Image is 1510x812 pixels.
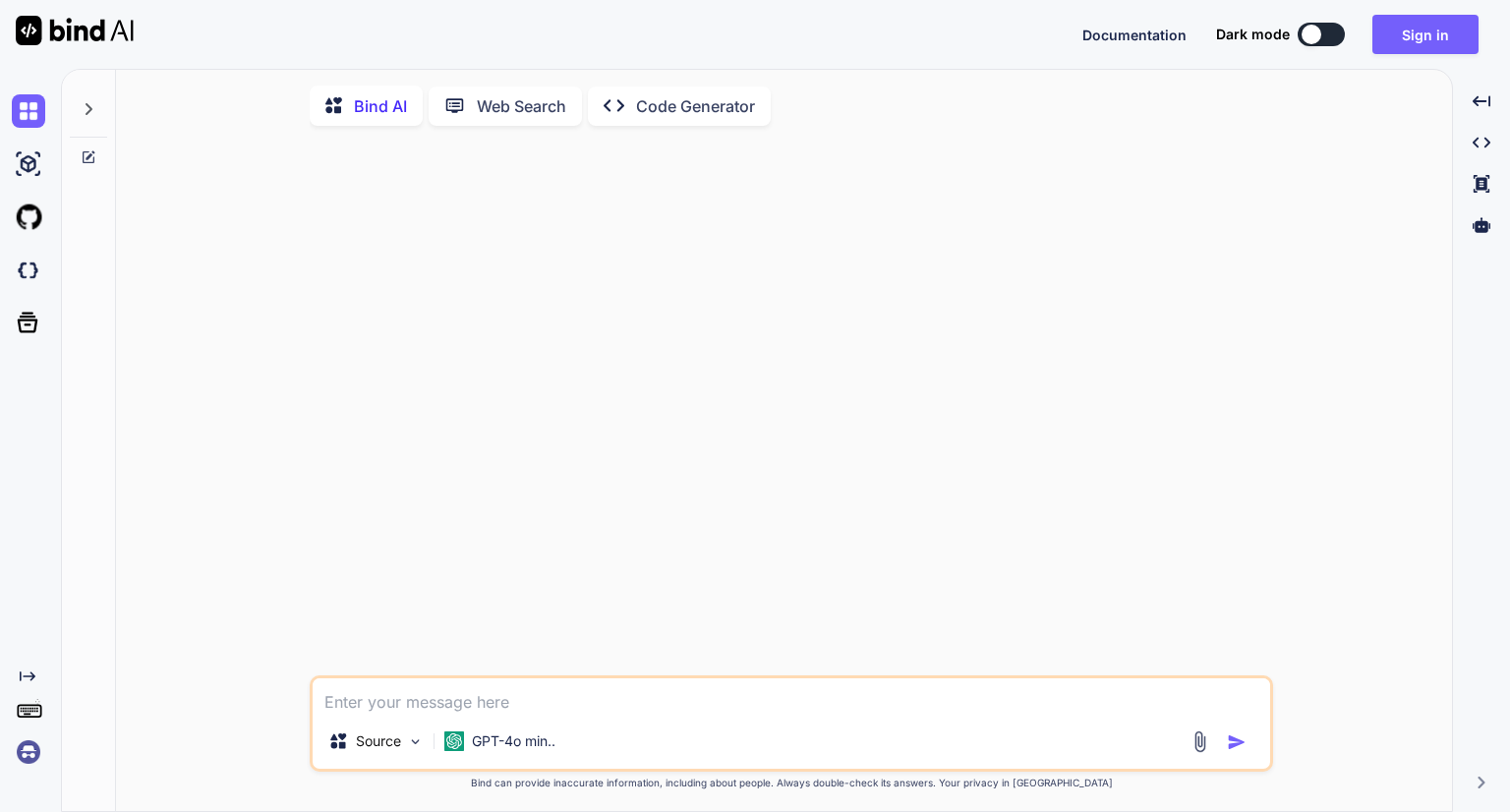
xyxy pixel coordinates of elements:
p: Bind can provide inaccurate information, including about people. Always double-check its answers.... [310,776,1273,790]
button: Documentation [1082,25,1187,45]
img: attachment [1189,730,1211,753]
p: GPT-4o min.. [472,731,555,751]
img: ai-studio [12,147,45,181]
img: icon [1227,732,1247,752]
p: Bind AI [354,94,407,118]
img: GPT-4o mini [444,731,464,751]
img: darkCloudIdeIcon [12,254,45,287]
p: Code Generator [636,94,755,118]
img: Pick Models [407,733,424,750]
img: githubLight [12,201,45,234]
span: Dark mode [1216,25,1290,44]
img: chat [12,94,45,128]
span: Documentation [1082,27,1187,43]
img: Bind AI [16,16,134,45]
p: Web Search [477,94,566,118]
p: Source [356,731,401,751]
button: Sign in [1372,15,1479,54]
img: signin [12,735,45,769]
